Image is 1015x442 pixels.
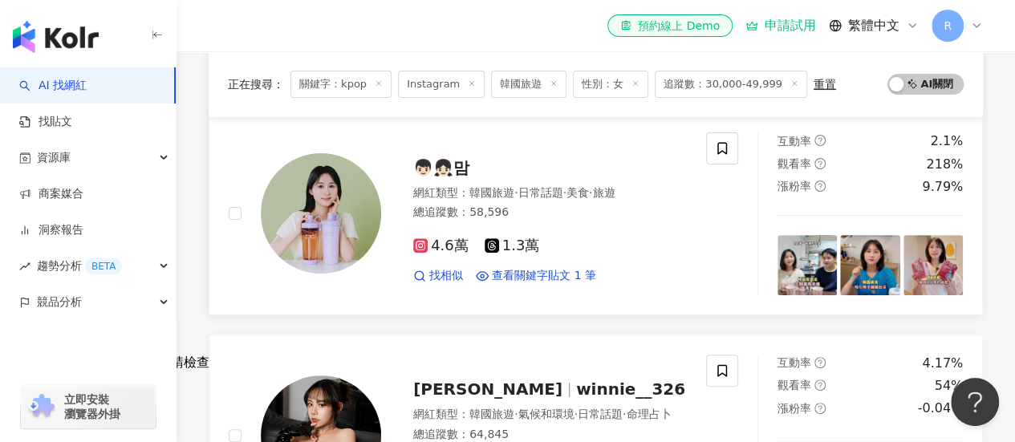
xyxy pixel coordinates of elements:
img: post-image [903,235,963,294]
span: 查看關鍵字貼文 1 筆 [492,268,596,284]
span: question-circle [814,158,826,169]
span: 韓國旅遊 [491,71,566,98]
div: -0.04% [917,399,963,417]
span: · [562,186,566,199]
span: question-circle [814,180,826,192]
span: 4.6萬 [413,237,469,254]
img: chrome extension [26,394,57,420]
span: question-circle [814,135,826,146]
div: 網紅類型 ： [413,185,687,201]
span: · [623,408,626,420]
span: question-circle [814,403,826,414]
div: 4.17% [922,355,963,372]
span: 旅遊 [592,186,615,199]
a: 找貼文 [19,114,72,130]
span: 找相似 [429,268,463,284]
span: 日常話題 [578,408,623,420]
span: 👦🏻👧🏻맘 [413,158,469,177]
a: chrome extension立即安裝 瀏覽器外掛 [21,385,156,428]
span: 立即安裝 瀏覽器外掛 [64,392,120,421]
a: 預約線上 Demo [607,14,733,37]
span: · [514,408,518,420]
div: 54% [934,377,963,395]
span: 漲粉率 [777,180,811,193]
span: 繁體中文 [848,17,899,34]
div: 218% [926,156,963,173]
a: 找相似 [413,268,463,284]
span: 美食 [566,186,589,199]
span: 競品分析 [37,284,82,320]
div: 2.1% [930,132,963,150]
span: 漲粉率 [777,402,811,415]
img: KOL Avatar [261,153,381,274]
span: question-circle [814,357,826,368]
a: 商案媒合 [19,186,83,202]
img: logo [13,21,99,53]
div: 網紅類型 ： [413,407,687,423]
span: 正在搜尋 ： [228,78,284,91]
div: BETA [85,258,122,274]
img: post-image [840,235,899,294]
span: 命理占卜 [626,408,671,420]
div: 重置 [814,78,836,91]
a: 申請試用 [745,18,816,34]
span: rise [19,261,30,272]
span: · [574,408,577,420]
span: 觀看率 [777,379,811,391]
span: 互動率 [777,356,811,369]
span: [PERSON_NAME] [413,379,562,399]
span: 性別：女 [573,71,648,98]
span: 1.3萬 [485,237,540,254]
a: searchAI 找網紅 [19,78,87,94]
span: R [944,17,952,34]
span: 追蹤數：30,000-49,999 [655,71,807,98]
span: 趨勢分析 [37,248,122,284]
div: 9.79% [922,178,963,196]
span: 互動率 [777,135,811,148]
a: 查看關鍵字貼文 1 筆 [476,268,596,284]
span: · [589,186,592,199]
div: 預約線上 Demo [620,18,720,34]
span: 日常話題 [518,186,562,199]
span: winnie__326 [576,379,685,399]
a: 洞察報告 [19,222,83,238]
a: KOL Avatar👦🏻👧🏻맘網紅類型：韓國旅遊·日常話題·美食·旅遊總追蹤數：58,5964.6萬1.3萬找相似查看關鍵字貼文 1 筆互動率question-circle2.1%觀看率ques... [209,112,983,315]
span: 關鍵字：kpop [290,71,392,98]
span: · [514,186,518,199]
span: question-circle [814,379,826,391]
span: 資源庫 [37,140,71,176]
span: 氣候和環境 [518,408,574,420]
div: 總追蹤數 ： 58,596 [413,205,687,221]
img: post-image [777,235,837,294]
iframe: Help Scout Beacon - Open [951,378,999,426]
span: Instagram [398,71,485,98]
span: 韓國旅遊 [469,186,514,199]
span: 韓國旅遊 [469,408,514,420]
span: 觀看率 [777,157,811,170]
